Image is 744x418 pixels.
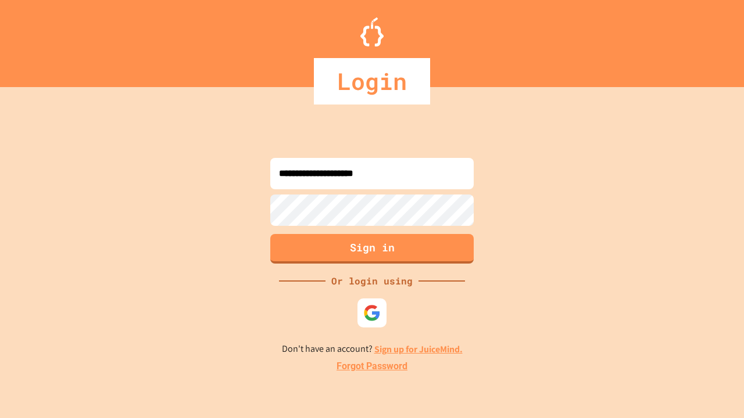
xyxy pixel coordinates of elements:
div: Or login using [325,274,419,288]
button: Sign in [270,234,474,264]
div: Login [314,58,430,105]
a: Forgot Password [337,359,407,373]
a: Sign up for JuiceMind. [374,343,463,355]
img: google-icon.svg [363,304,381,322]
img: Logo.svg [360,17,384,46]
p: Don't have an account? [282,342,463,356]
